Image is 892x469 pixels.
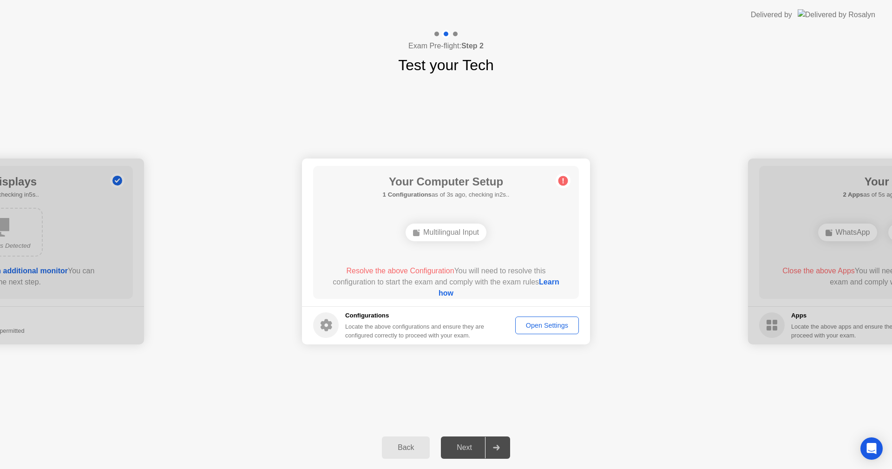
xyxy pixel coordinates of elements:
[398,54,494,76] h1: Test your Tech
[382,436,430,459] button: Back
[408,40,484,52] h4: Exam Pre-flight:
[860,437,883,460] div: Open Intercom Messenger
[345,311,486,320] h5: Configurations
[751,9,792,20] div: Delivered by
[383,190,510,199] h5: as of 3s ago, checking in2s..
[345,322,486,340] div: Locate the above configurations and ensure they are configured correctly to proceed with your exam.
[798,9,875,20] img: Delivered by Rosalyn
[441,436,510,459] button: Next
[327,265,566,299] div: You will need to resolve this configuration to start the exam and comply with the exam rules
[518,322,576,329] div: Open Settings
[461,42,484,50] b: Step 2
[385,443,427,452] div: Back
[406,224,486,241] div: Multilingual Input
[444,443,485,452] div: Next
[383,191,432,198] b: 1 Configurations
[515,317,579,334] button: Open Settings
[346,267,454,275] span: Resolve the above Configuration
[383,173,510,190] h1: Your Computer Setup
